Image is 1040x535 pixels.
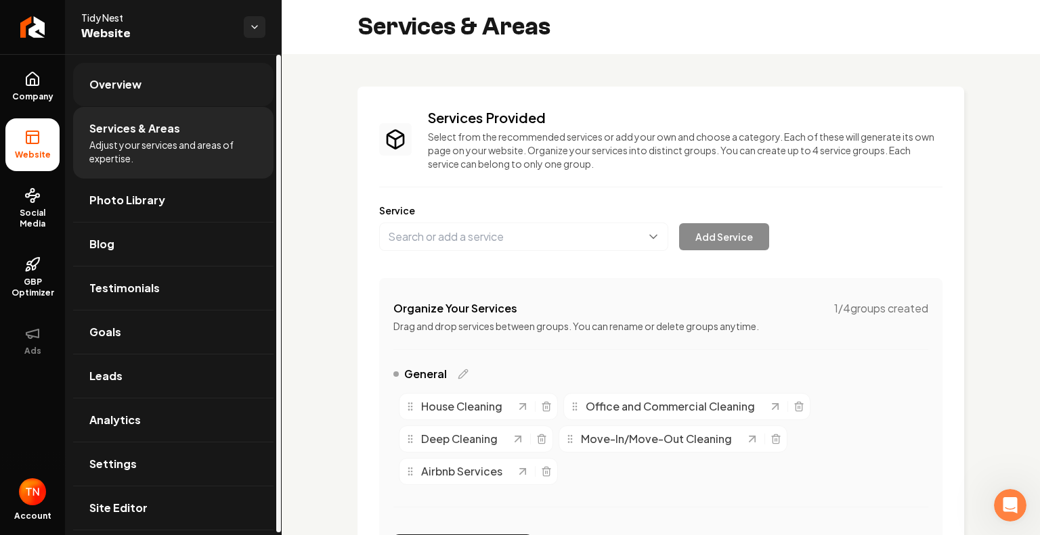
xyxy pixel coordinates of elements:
span: Analytics [89,412,141,428]
label: Service [379,204,942,217]
img: Tidy Nest [19,478,46,505]
span: Leads [89,368,123,384]
span: Tidy Nest [81,11,233,24]
a: Leads [73,354,274,398]
span: Social Media [5,208,60,229]
span: Office and Commercial Cleaning [586,398,755,415]
p: Drag and drop services between groups. You can rename or delete groups anytime. [393,319,928,333]
span: Airbnb Services [421,463,502,480]
span: Account [14,511,51,521]
a: Blog [73,223,274,266]
a: Analytics [73,398,274,442]
span: Blog [89,236,114,252]
span: Overview [89,76,142,93]
a: Photo Library [73,179,274,222]
button: Open user button [19,478,46,505]
a: Goals [73,310,274,354]
div: Move-In/Move-Out Cleaning [565,431,745,447]
div: Office and Commercial Cleaning [569,398,768,415]
a: Settings [73,442,274,486]
span: Website [9,149,56,160]
span: House Cleaning [421,398,502,415]
span: Site Editor [89,500,148,516]
span: Adjust your services and areas of expertise. [89,138,257,165]
span: Company [7,91,59,102]
span: Photo Library [89,192,165,208]
a: Testimonials [73,266,274,310]
span: Deep Cleaning [421,431,498,447]
a: Social Media [5,177,60,240]
img: Rebolt Logo [20,16,45,38]
div: Deep Cleaning [405,431,511,447]
span: Move-In/Move-Out Cleaning [581,431,732,447]
p: Select from the recommended services or add your own and choose a category. Each of these will ge... [428,130,942,170]
span: Goals [89,324,121,340]
span: Services & Areas [89,120,180,137]
a: Company [5,60,60,113]
iframe: Intercom live chat [994,489,1026,521]
h4: Organize Your Services [393,300,517,317]
span: Testimonials [89,280,160,296]
span: Ads [19,346,47,356]
div: Airbnb Services [405,463,516,480]
a: Overview [73,63,274,106]
h2: Services & Areas [357,14,550,41]
a: GBP Optimizer [5,246,60,309]
span: GBP Optimizer [5,277,60,298]
h3: Services Provided [428,108,942,127]
span: Website [81,24,233,43]
a: Site Editor [73,486,274,530]
div: House Cleaning [405,398,516,415]
button: Ads [5,315,60,367]
span: Settings [89,456,137,472]
span: 1 / 4 groups created [834,300,928,317]
span: General [404,366,447,382]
